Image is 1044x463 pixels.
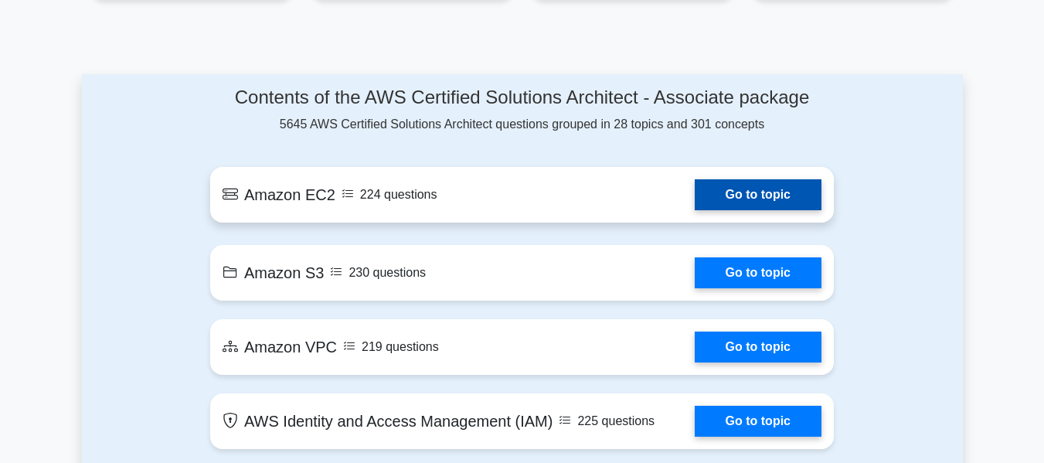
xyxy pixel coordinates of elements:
a: Go to topic [695,257,821,288]
a: Go to topic [695,179,821,210]
a: Go to topic [695,332,821,363]
div: 5645 AWS Certified Solutions Architect questions grouped in 28 topics and 301 concepts [210,87,834,134]
a: Go to topic [695,406,821,437]
h4: Contents of the AWS Certified Solutions Architect - Associate package [210,87,834,109]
